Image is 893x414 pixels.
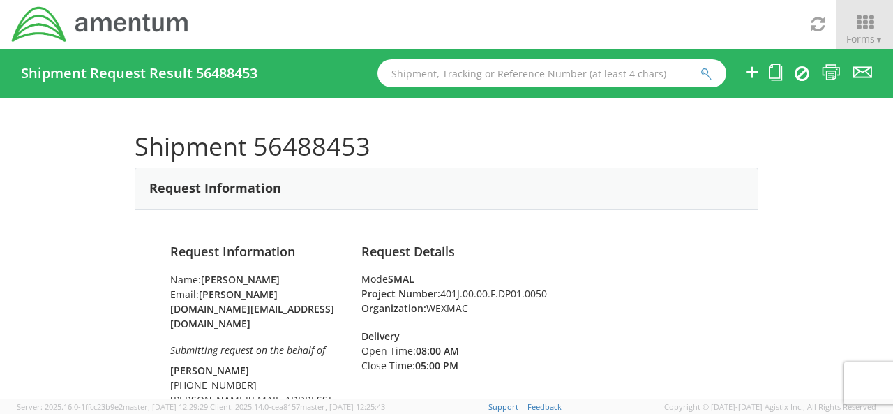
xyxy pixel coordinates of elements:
[415,359,458,372] strong: 05:00 PM
[361,302,426,315] strong: Organization:
[361,272,723,286] div: Mode
[527,401,562,412] a: Feedback
[170,364,249,377] strong: [PERSON_NAME]
[300,401,385,412] span: master, [DATE] 12:25:43
[210,401,385,412] span: Client: 2025.14.0-cea8157
[170,288,334,330] strong: [PERSON_NAME][DOMAIN_NAME][EMAIL_ADDRESS][DOMAIN_NAME]
[361,286,723,301] li: 401J.00.00.F.DP01.0050
[361,343,502,358] li: Open Time:
[664,401,876,413] span: Copyright © [DATE]-[DATE] Agistix Inc., All Rights Reserved
[135,133,758,161] h1: Shipment 56488453
[416,344,459,357] strong: 08:00 AM
[123,401,208,412] span: master, [DATE] 12:29:29
[488,401,518,412] a: Support
[361,358,502,373] li: Close Time:
[875,34,883,45] span: ▼
[361,287,440,300] strong: Project Number:
[10,5,190,44] img: dyn-intl-logo-049831509241104b2a82.png
[201,273,280,286] strong: [PERSON_NAME]
[170,272,340,287] li: Name:
[361,301,723,316] li: WEXMAC
[846,32,883,45] span: Forms
[17,401,208,412] span: Server: 2025.16.0-1ffcc23b9e2
[361,245,723,259] h4: Request Details
[388,272,414,286] strong: SMAL
[377,59,726,87] input: Shipment, Tracking or Reference Number (at least 4 chars)
[170,345,340,355] h6: Submitting request on the behalf of
[361,330,400,343] strong: Delivery
[21,66,257,81] h4: Shipment Request Result 56488453
[149,182,281,195] h3: Request Information
[170,287,340,331] li: Email:
[170,378,340,392] li: [PHONE_NUMBER]
[170,245,340,259] h4: Request Information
